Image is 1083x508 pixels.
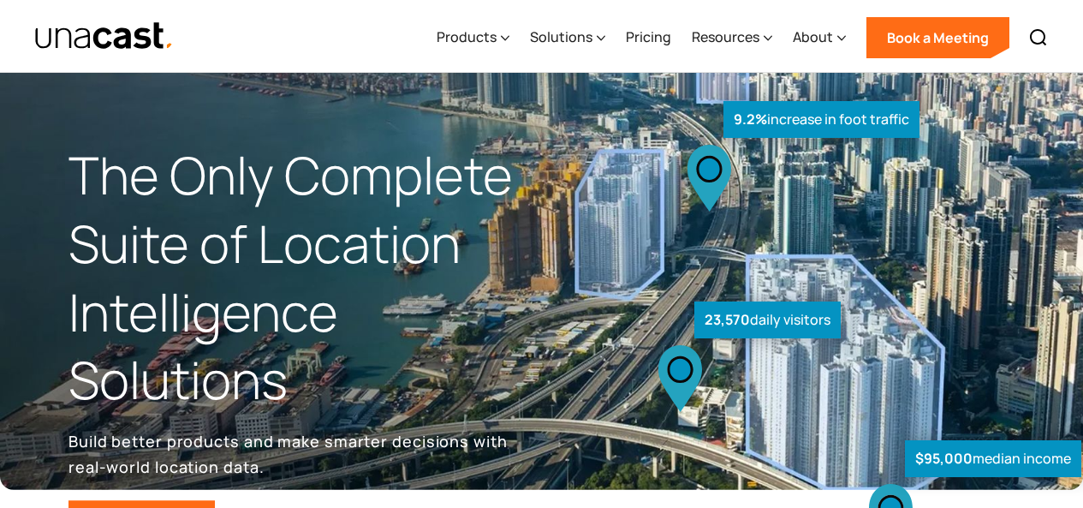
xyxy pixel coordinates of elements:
[626,3,671,73] a: Pricing
[437,27,497,47] div: Products
[34,21,174,51] img: Unacast text logo
[793,3,846,73] div: About
[1028,27,1049,48] img: Search icon
[866,17,1009,58] a: Book a Meeting
[530,3,605,73] div: Solutions
[34,21,174,51] a: home
[915,449,973,468] strong: $95,000
[734,110,767,128] strong: 9.2%
[905,440,1081,477] div: median income
[694,302,841,338] div: daily visitors
[723,101,919,138] div: increase in foot traffic
[437,3,509,73] div: Products
[793,27,833,47] div: About
[530,27,592,47] div: Solutions
[68,428,514,480] p: Build better products and make smarter decisions with real-world location data.
[692,27,759,47] div: Resources
[692,3,772,73] div: Resources
[705,310,750,329] strong: 23,570
[68,141,542,415] h1: The Only Complete Suite of Location Intelligence Solutions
